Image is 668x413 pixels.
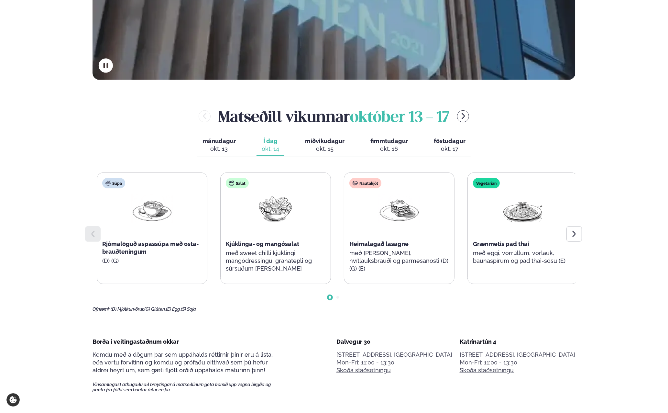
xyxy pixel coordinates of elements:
span: Ofnæmi: [93,307,110,312]
span: (D) Mjólkurvörur, [111,307,144,312]
button: mánudagur okt. 13 [197,135,241,156]
div: Mon-Fri: 11:00 - 13:30 [460,359,575,366]
span: mánudagur [203,138,236,144]
span: október 13 - 17 [350,111,449,125]
p: (D) (G) [102,257,202,265]
button: fimmtudagur okt. 16 [365,135,413,156]
div: okt. 16 [370,145,408,153]
span: Go to slide 2 [336,296,339,299]
span: Í dag [262,137,279,145]
div: Mon-Fri: 11:00 - 13:30 [336,359,452,366]
p: með eggi, vorrúllum, vorlauk, baunaspírum og pad thai-sósu (E) [473,249,573,265]
div: Nautakjöt [349,178,381,188]
span: Go to slide 1 [329,296,331,299]
img: Salad.png [255,194,296,224]
p: með [PERSON_NAME], hvítlauksbrauði og parmesanosti (D) (G) (E) [349,249,449,273]
a: Skoða staðsetningu [460,366,514,374]
div: Dalvegur 30 [336,338,452,346]
img: salad.svg [229,181,234,186]
p: [STREET_ADDRESS], [GEOGRAPHIC_DATA] [336,351,452,359]
span: Rjómalöguð aspassúpa með osta-brauðteningum [102,240,199,255]
img: Lasagna.png [378,194,420,224]
div: okt. 15 [305,145,345,153]
div: okt. 14 [262,145,279,153]
span: (G) Glúten, [144,307,166,312]
img: Spagetti.png [502,194,543,224]
span: Borða í veitingastaðnum okkar [93,338,179,345]
span: Vinsamlegast athugaðu að breytingar á matseðlinum geta komið upp vegna birgða og panta frá fólki ... [93,382,282,392]
button: menu-btn-left [199,110,211,122]
button: Í dag okt. 14 [257,135,284,156]
button: miðvikudagur okt. 15 [300,135,350,156]
a: Skoða staðsetningu [336,366,391,374]
div: Katrínartún 4 [460,338,575,346]
div: Súpa [102,178,125,188]
div: Vegetarian [473,178,500,188]
span: Grænmetis pad thai [473,240,529,247]
span: miðvikudagur [305,138,345,144]
span: fimmtudagur [370,138,408,144]
p: með sweet chilli kjúklingi, mangódressingu, granatepli og súrsuðum [PERSON_NAME] [226,249,325,273]
div: okt. 17 [434,145,465,153]
span: Heimalagað lasagne [349,240,409,247]
img: beef.svg [353,181,358,186]
span: Komdu með á dögum þar sem uppáhalds réttirnir þínir eru á lista, eða vertu forvitinn og komdu og ... [93,351,273,374]
span: (S) Soja [181,307,196,312]
button: föstudagur okt. 17 [429,135,471,156]
img: soup.svg [105,181,111,186]
a: Cookie settings [6,393,20,407]
span: Kjúklinga- og mangósalat [226,240,299,247]
button: menu-btn-right [457,110,469,122]
span: föstudagur [434,138,465,144]
div: Salat [226,178,249,188]
span: (E) Egg, [166,307,181,312]
div: okt. 13 [203,145,236,153]
p: [STREET_ADDRESS], [GEOGRAPHIC_DATA] [460,351,575,359]
h2: Matseðill vikunnar [218,106,449,127]
img: Soup.png [131,194,173,224]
